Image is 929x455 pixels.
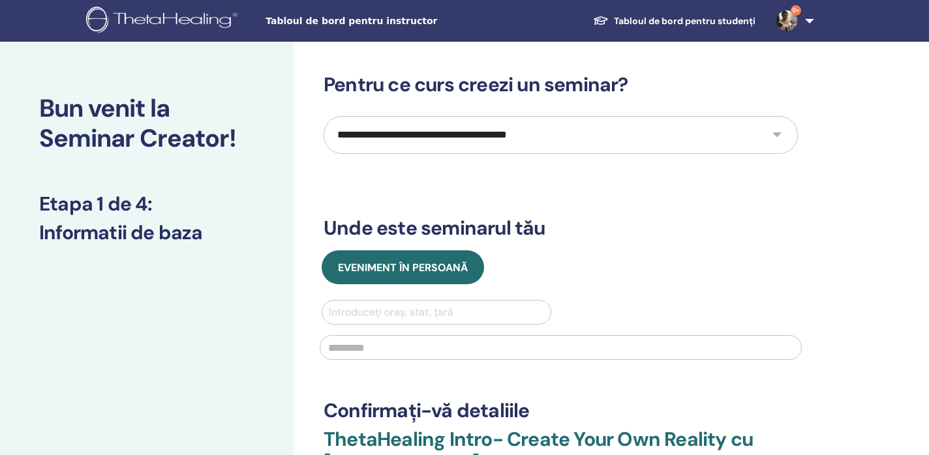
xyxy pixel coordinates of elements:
img: logo.png [86,7,242,36]
h3: Confirmați-vă detaliile [324,399,798,422]
h2: Bun venit la Seminar Creator! [39,94,254,153]
span: Eveniment în persoană [338,261,468,274]
button: Eveniment în persoană [322,250,484,284]
span: 9+ [791,5,801,16]
h3: Informatii de baza [39,221,254,244]
h3: Unde este seminarul tău [324,216,798,240]
img: graduation-cap-white.svg [593,15,609,26]
a: Tabloul de bord pentru studenți [583,9,766,33]
img: default.jpg [776,10,797,31]
h3: Etapa 1 de 4 : [39,192,254,216]
span: Tabloul de bord pentru instructor [266,14,461,28]
h3: Pentru ce curs creezi un seminar? [324,73,798,96]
